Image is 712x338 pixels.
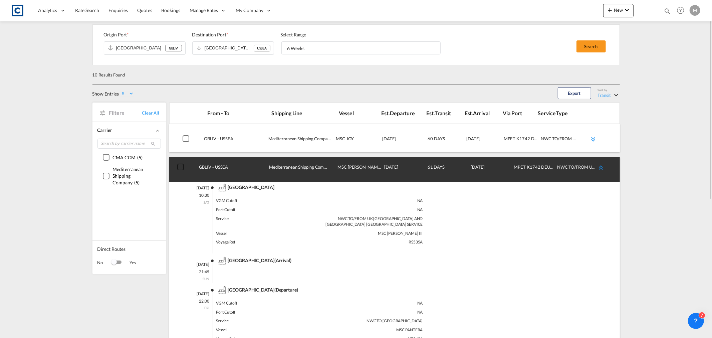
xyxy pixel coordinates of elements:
[623,6,631,14] md-icon: icon-chevron-down
[186,299,209,304] p: 22:00
[538,110,573,117] div: ServiceType
[337,159,381,180] div: MSC CHIQUITA III
[274,258,291,263] span: (Arrival)
[557,159,597,180] div: NWC TO/FROM UK WEST COAST AND SPAIN PORTUGAL SERVICE
[675,5,690,17] div: Help
[264,159,329,180] div: Mediterranean Shipping Company - MSCU
[216,214,320,229] div: Service
[165,45,182,51] div: GBLIV
[186,200,209,205] p: SAT
[205,43,254,53] input: Select Destination Port
[103,166,156,186] md-checkbox: ()
[104,31,186,38] div: Origin Port
[598,88,607,93] div: Sort by
[606,6,614,14] md-icon: icon-plus 400-fg
[162,7,180,13] span: Bookings
[664,7,671,15] md-icon: icon-magnify
[216,238,320,247] div: Voyage Ref.
[151,141,156,146] md-icon: icon-magnify
[186,262,209,268] p: [DATE]
[287,45,304,51] div: 6 Weeks
[216,326,320,335] div: Vessel
[268,131,333,152] div: Mediterranean Shipping Company - MSCU
[558,87,591,99] button: Export
[186,306,209,310] p: FRI
[382,110,417,117] div: Est.Departure
[92,91,119,98] div: Show Entries
[428,131,463,152] div: 60 DAYS
[216,205,320,214] div: Port Cutoff
[606,7,631,13] span: New
[207,110,271,117] div: From - To
[598,91,620,99] md-select: Select: Transit
[236,7,263,14] span: My Company
[216,317,320,326] div: Service
[598,93,611,98] div: Transit
[155,128,161,134] md-icon: icon-chevron-up
[281,41,441,54] md-select: Select Range: 6 Weeks
[471,159,510,180] div: 2025-11-13T07:00:00.000
[113,166,156,186] div: ( )
[254,45,270,51] div: USSEA
[137,7,152,13] span: Quotes
[186,185,209,191] p: [DATE]
[319,196,423,205] div: NA
[186,277,209,281] p: SUN
[664,7,671,17] div: icon-magnify
[108,7,128,13] span: Enquiries
[281,31,441,38] div: Select Range
[192,31,274,38] div: Destination Port
[541,131,576,152] div: NWC TO/FROM UK WEST COAST AND SPAIN PORTUGAL SERVICE
[426,110,461,117] div: Est.Transit
[116,43,165,53] input: Select Origin Port
[186,269,209,275] p: 21:45
[190,7,218,14] span: Manage Rates
[589,135,597,143] md-icon: icon-chevron-double-down md-link-fg
[142,110,159,116] a: Clear All
[271,110,335,117] div: Shipping Line
[467,131,502,152] div: 2025-11-13T07:00:00.000
[10,3,25,18] img: 1fdb9190129311efbfaf67cbb4249bed.jpeg
[216,196,320,205] div: VGM Cutoff
[109,109,142,117] span: Filters
[207,257,215,265] md-icon: icon-flickr-after
[504,131,539,152] div: MPET K1742 DEURGANCK TERMINAL,SINES CONTAINER TERMINAL
[319,238,423,247] div: RS535A
[319,214,423,229] div: NWC TO/FROM UK [GEOGRAPHIC_DATA] AND [GEOGRAPHIC_DATA] [GEOGRAPHIC_DATA] SERVICE
[382,131,418,152] div: 2025-09-14T15:00:00.000
[216,299,320,308] div: VGM Cutoff
[603,4,634,17] button: icon-plus 400-fgNewicon-chevron-down
[109,258,123,268] md-switch: Switch 1
[503,110,538,117] div: Via Port
[319,317,423,326] div: NWC TO [GEOGRAPHIC_DATA]
[97,127,161,134] div: Carrier
[228,184,274,190] span: schedule_track.port_name
[428,159,467,180] div: 61 DAYS
[675,5,686,16] span: Help
[336,131,379,152] div: MSC JOY
[207,184,215,192] md-icon: icon-flickr-after
[228,287,274,292] span: schedule_track.port_name
[690,5,700,16] div: M
[186,193,209,198] p: 10:30
[274,287,298,292] span: (Departure)
[123,260,136,266] span: Yes
[319,308,423,317] div: NA
[186,291,209,297] p: [DATE]
[113,154,143,161] div: ( )
[465,110,500,117] div: Est.Arrival
[169,157,620,182] md-expansion-panel-header: Liverpool / GBLIV Seattle / USSEAMediterranean Shipping Company - [GEOGRAPHIC_DATA]MSC [PERSON_NA...
[103,154,143,161] md-checkbox: ()
[514,159,554,180] div: MPET K1742 DEURGANCK TERMINAL,SINES CONTAINER TERMINAL
[216,229,320,238] div: Vessel
[75,7,99,13] span: Rate Search
[319,299,423,308] div: NA
[216,308,320,317] div: Port Cutoff
[576,40,606,52] button: Search
[113,155,136,160] span: CMA CGM
[207,286,215,294] md-icon: icon-flickr-after
[204,131,268,152] div: Liverpool / GBLIV Seattle / USSEA
[97,127,112,133] span: Carrier
[319,326,423,335] div: MSC PANTERA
